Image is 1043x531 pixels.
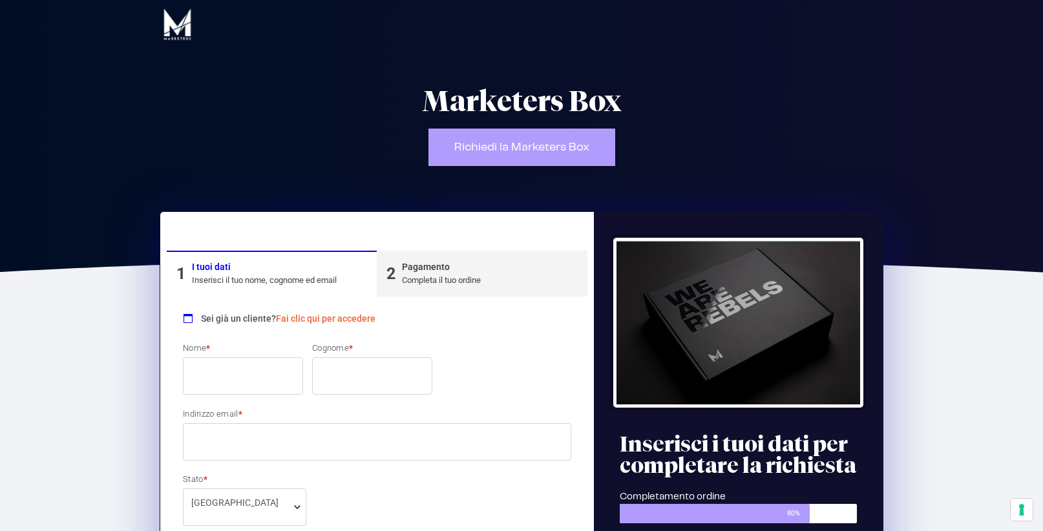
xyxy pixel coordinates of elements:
div: Pagamento [402,260,481,274]
a: 1I tuoi datiInserisci il tuo nome, cognome ed email [167,251,377,297]
label: Stato [183,475,306,483]
a: Richiedi la Marketers Box [428,129,615,166]
h2: Inserisci i tuoi dati per completare la richiesta [620,433,876,476]
label: Nome [183,344,303,352]
div: Sei già un cliente? [183,303,571,329]
h2: Marketers Box [289,87,754,116]
span: Stato [183,488,306,526]
a: 2PagamentoCompleta il tuo ordine [377,251,587,297]
label: Cognome [312,344,432,352]
div: 1 [176,262,185,286]
span: 80% [787,504,810,523]
label: Indirizzo email [183,410,571,418]
a: Fai clic qui per accedere [276,313,375,324]
div: Completa il tuo ordine [402,274,481,287]
div: I tuoi dati [192,260,337,274]
span: Completamento ordine [620,492,726,501]
span: Richiedi la Marketers Box [454,141,589,153]
span: Italia [191,496,298,510]
div: 2 [386,262,395,286]
div: Inserisci il tuo nome, cognome ed email [192,274,337,287]
button: Le tue preferenze relative al consenso per le tecnologie di tracciamento [1011,499,1033,521]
